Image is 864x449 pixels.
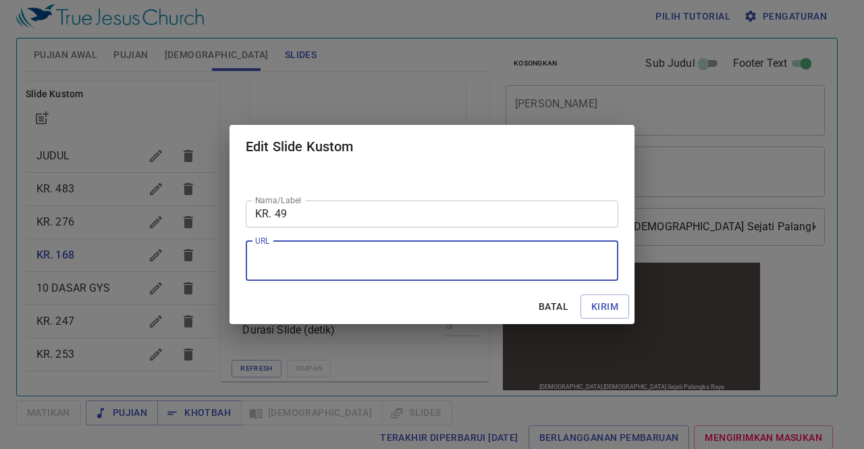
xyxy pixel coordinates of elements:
[537,298,570,315] span: Batal
[591,298,618,315] span: Kirim
[532,294,575,319] button: Batal
[39,124,224,130] div: [DEMOGRAPHIC_DATA] [DEMOGRAPHIC_DATA] Sejati Palangka Raya
[246,136,618,157] h2: Edit Slide Kustom
[580,294,629,319] button: Kirim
